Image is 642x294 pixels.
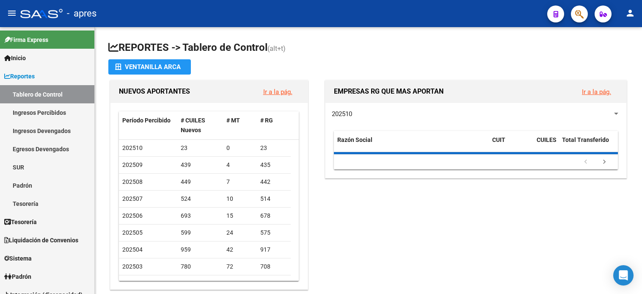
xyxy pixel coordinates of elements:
[226,211,253,221] div: 15
[263,88,292,96] a: Ir a la pág.
[578,158,594,167] a: go to previous page
[181,143,220,153] div: 23
[223,111,257,139] datatable-header-cell: # MT
[122,246,143,253] span: 202504
[267,44,286,53] span: (alt+t)
[260,194,287,204] div: 514
[260,177,287,187] div: 442
[226,262,253,272] div: 72
[492,136,505,143] span: CUIT
[256,84,299,100] button: Ir a la pág.
[4,35,48,44] span: Firma Express
[226,143,253,153] div: 0
[4,72,35,81] span: Reportes
[181,194,220,204] div: 524
[260,262,287,272] div: 708
[122,280,143,287] span: 202502
[181,211,220,221] div: 693
[226,194,253,204] div: 10
[260,160,287,170] div: 435
[122,229,143,236] span: 202505
[4,254,32,263] span: Sistema
[226,279,253,288] div: 2.561
[226,160,253,170] div: 4
[260,228,287,238] div: 575
[582,88,611,96] a: Ir a la pág.
[181,228,220,238] div: 599
[562,136,609,143] span: Total Transferido
[334,87,444,95] span: EMPRESAS RG QUE MAS APORTAN
[625,8,635,18] mat-icon: person
[122,212,143,219] span: 202506
[108,59,191,75] button: Ventanilla ARCA
[181,117,205,133] span: # CUILES Nuevos
[489,131,533,159] datatable-header-cell: CUIT
[260,245,287,255] div: 917
[181,279,220,288] div: 13.960
[257,111,291,139] datatable-header-cell: # RG
[613,265,634,286] div: Open Intercom Messenger
[332,110,352,118] span: 202510
[226,228,253,238] div: 24
[4,272,31,281] span: Padrón
[177,111,223,139] datatable-header-cell: # CUILES Nuevos
[122,178,143,185] span: 202508
[226,245,253,255] div: 42
[119,87,190,95] span: NUEVOS APORTANTES
[226,177,253,187] div: 7
[334,131,489,159] datatable-header-cell: Razón Social
[559,131,618,159] datatable-header-cell: Total Transferido
[119,111,177,139] datatable-header-cell: Período Percibido
[4,217,37,227] span: Tesorería
[181,245,220,255] div: 959
[4,53,26,63] span: Inicio
[533,131,559,159] datatable-header-cell: CUILES
[575,84,618,100] button: Ir a la pág.
[115,59,184,75] div: Ventanilla ARCA
[108,41,628,55] h1: REPORTES -> Tablero de Control
[4,236,78,245] span: Liquidación de Convenios
[337,136,372,143] span: Razón Social
[7,8,17,18] mat-icon: menu
[260,211,287,221] div: 678
[67,4,96,23] span: - apres
[122,144,143,151] span: 202510
[260,117,273,124] span: # RG
[181,177,220,187] div: 449
[122,117,171,124] span: Período Percibido
[537,136,557,143] span: CUILES
[181,262,220,272] div: 780
[260,143,287,153] div: 23
[122,195,143,202] span: 202507
[122,263,143,270] span: 202503
[226,117,240,124] span: # MT
[181,160,220,170] div: 439
[122,161,143,168] span: 202509
[260,279,287,288] div: 11.399
[596,158,612,167] a: go to next page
